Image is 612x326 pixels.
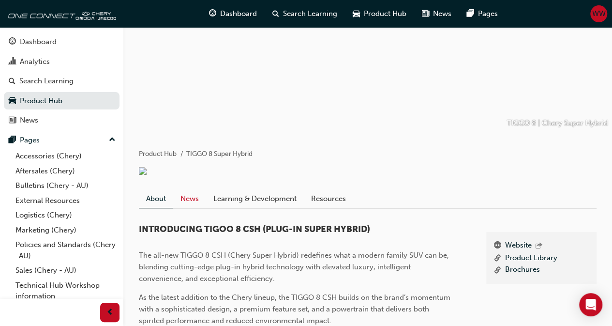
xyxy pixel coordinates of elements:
a: Product Library [505,252,557,264]
div: Search Learning [19,76,74,87]
a: Policies and Standards (Chery -AU) [12,237,119,263]
span: up-icon [109,134,116,146]
a: pages-iconPages [459,4,506,24]
span: car-icon [353,8,360,20]
span: Dashboard [220,8,257,19]
span: car-icon [9,97,16,106]
span: prev-icon [106,307,114,319]
a: news-iconNews [414,4,459,24]
a: News [4,111,119,129]
a: Dashboard [4,33,119,51]
span: search-icon [272,8,279,20]
a: Marketing (Chery) [12,223,119,238]
div: Pages [20,135,40,146]
a: Brochures [505,264,540,276]
span: Search Learning [283,8,337,19]
span: guage-icon [9,38,16,47]
button: Pages [4,131,119,149]
div: Open Intercom Messenger [579,293,602,316]
span: guage-icon [209,8,216,20]
a: guage-iconDashboard [201,4,265,24]
span: News [433,8,451,19]
span: As the latest addition to the Chery lineup, the TIGGO 8 CSH builds on the brand’s momentum with a... [139,293,452,325]
a: search-iconSearch Learning [265,4,345,24]
a: Product Hub [4,92,119,110]
a: Technical Hub Workshop information [12,278,119,304]
div: Analytics [20,56,50,67]
span: www-icon [494,240,501,252]
span: WW [592,8,606,19]
a: Sales (Chery - AU) [12,263,119,278]
img: 2db1d567-84ba-4215-a2f5-740f67719f95.png [139,167,147,175]
span: Product Hub [364,8,406,19]
div: News [20,115,38,126]
span: search-icon [9,77,15,86]
a: Accessories (Chery) [12,149,119,164]
span: news-icon [422,8,429,20]
span: pages-icon [467,8,474,20]
button: DashboardAnalyticsSearch LearningProduct HubNews [4,31,119,131]
p: TIGGO 8 | Chery Super Hybrid [507,118,608,129]
span: link-icon [494,264,501,276]
li: TIGGO 8 Super Hybrid [186,149,253,160]
a: News [173,190,206,208]
a: About [139,190,173,209]
span: Pages [478,8,498,19]
a: car-iconProduct Hub [345,4,414,24]
a: Aftersales (Chery) [12,164,119,179]
a: Product Hub [139,150,177,158]
span: outbound-icon [536,242,542,250]
span: chart-icon [9,58,16,66]
span: The all-new TIGGO 8 CSH (Chery Super Hybrid) redefines what a modern family SUV can be, blending ... [139,251,451,283]
button: WW [590,5,607,22]
span: link-icon [494,252,501,264]
span: INTRODUCING TIGOO 8 CSH (PLUG-IN SUPER HYBRID) [139,224,370,234]
a: Learning & Development [206,190,304,208]
a: External Resources [12,193,119,208]
a: Resources [304,190,353,208]
a: Logistics (Chery) [12,208,119,223]
a: Analytics [4,53,119,71]
a: Search Learning [4,72,119,90]
span: pages-icon [9,136,16,145]
a: Bulletins (Chery - AU) [12,178,119,193]
span: news-icon [9,116,16,125]
div: Dashboard [20,36,57,47]
img: oneconnect [5,4,116,23]
a: Website [505,240,532,252]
